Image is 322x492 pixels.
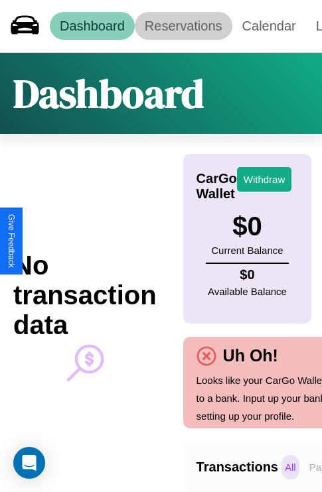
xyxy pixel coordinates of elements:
[208,282,287,300] p: Available Balance
[7,214,16,268] div: Give Feedback
[197,171,237,202] h4: CarGo Wallet
[208,267,287,282] h4: $ 0
[216,346,285,365] h4: Uh Oh!
[282,455,299,479] p: All
[232,12,306,40] a: Calendar
[237,167,292,192] button: Withdraw
[135,12,232,40] a: Reservations
[211,212,283,241] h3: $ 0
[50,12,135,40] a: Dashboard
[13,251,157,340] h2: No transaction data
[197,460,278,475] h4: Transactions
[13,447,45,479] div: Open Intercom Messenger
[211,241,283,259] p: Current Balance
[13,66,204,121] h1: Dashboard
